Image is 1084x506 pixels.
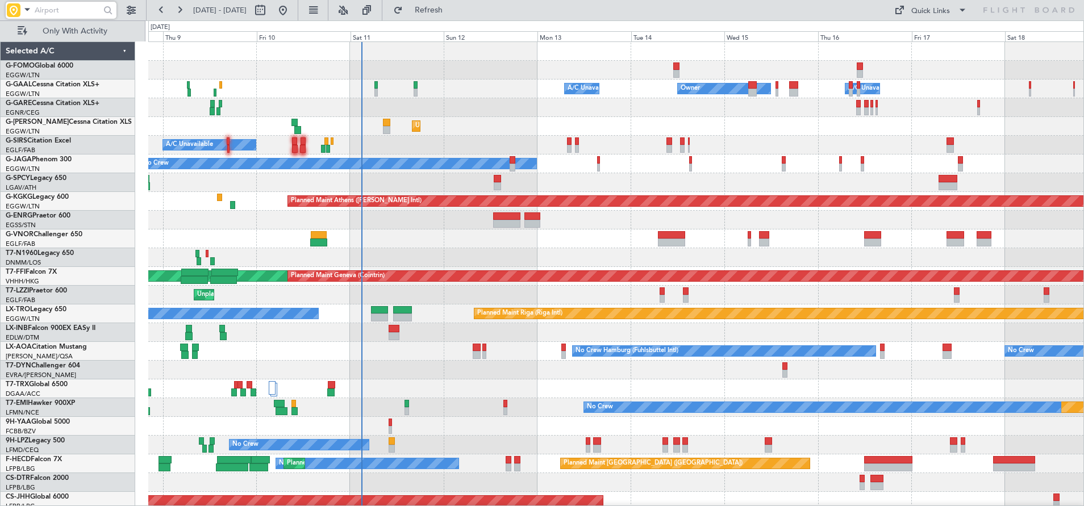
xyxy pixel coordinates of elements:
div: Tue 14 [631,31,725,41]
a: EGGW/LTN [6,90,40,98]
span: G-VNOR [6,231,34,238]
a: FCBB/BZV [6,427,36,436]
a: T7-FFIFalcon 7X [6,269,57,275]
div: Planned Maint Riga (Riga Intl) [477,305,562,322]
span: G-[PERSON_NAME] [6,119,69,126]
a: LX-AOACitation Mustang [6,344,87,350]
div: No Crew [587,399,613,416]
a: G-FOMOGlobal 6000 [6,62,73,69]
span: CS-JHH [6,494,30,500]
div: Planned Maint [GEOGRAPHIC_DATA] ([GEOGRAPHIC_DATA]) [287,455,466,472]
button: Quick Links [889,1,973,19]
a: EGNR/CEG [6,108,40,117]
div: Mon 13 [537,31,631,41]
span: T7-FFI [6,269,26,275]
a: DNMM/LOS [6,258,41,267]
a: T7-TRXGlobal 6500 [6,381,68,388]
div: Thu 9 [163,31,257,41]
a: LGAV/ATH [6,183,36,192]
span: LX-INB [6,325,28,332]
a: EGGW/LTN [6,202,40,211]
div: Planned Maint [GEOGRAPHIC_DATA] ([GEOGRAPHIC_DATA]) [564,455,743,472]
span: G-ENRG [6,212,32,219]
a: EDLW/DTM [6,333,39,342]
a: EVRA/[PERSON_NAME] [6,371,76,379]
span: Refresh [405,6,453,14]
a: LX-TROLegacy 650 [6,306,66,313]
a: T7-EMIHawker 900XP [6,400,75,407]
a: LFMN/NCE [6,408,39,417]
div: Planned Maint Geneva (Cointrin) [291,267,385,285]
a: VHHH/HKG [6,277,39,286]
span: T7-EMI [6,400,28,407]
div: No Crew [232,436,259,453]
a: LFPB/LBG [6,465,35,473]
a: 9H-LPZLegacy 500 [6,437,65,444]
a: DGAA/ACC [6,390,40,398]
div: [DATE] [151,23,170,32]
a: G-JAGAPhenom 300 [6,156,72,163]
span: G-GARE [6,100,32,107]
div: Planned Maint Athens ([PERSON_NAME] Intl) [291,193,422,210]
span: 9H-LPZ [6,437,28,444]
a: EGGW/LTN [6,71,40,80]
span: LX-TRO [6,306,30,313]
a: G-GARECessna Citation XLS+ [6,100,99,107]
span: T7-LZZI [6,287,29,294]
a: EGSS/STN [6,221,36,229]
a: CS-DTRFalcon 2000 [6,475,69,482]
div: Fri 17 [912,31,1006,41]
a: G-SIRSCitation Excel [6,137,71,144]
div: Quick Links [911,6,950,17]
a: T7-DYNChallenger 604 [6,362,80,369]
div: No Crew Hamburg (Fuhlsbuttel Intl) [576,342,678,359]
a: G-VNORChallenger 650 [6,231,82,238]
a: CS-JHHGlobal 6000 [6,494,69,500]
a: T7-LZZIPraetor 600 [6,287,67,294]
a: G-SPCYLegacy 650 [6,175,66,182]
a: LX-INBFalcon 900EX EASy II [6,325,95,332]
div: A/C Unavailable [848,80,895,97]
span: G-SIRS [6,137,27,144]
a: [PERSON_NAME]/QSA [6,352,73,361]
span: [DATE] - [DATE] [193,5,247,15]
span: G-SPCY [6,175,30,182]
button: Refresh [388,1,456,19]
a: EGGW/LTN [6,315,40,323]
a: G-GAALCessna Citation XLS+ [6,81,99,88]
span: F-HECD [6,456,31,463]
div: Unplanned Maint [GEOGRAPHIC_DATA] ([GEOGRAPHIC_DATA]) [415,118,602,135]
span: 9H-YAA [6,419,31,425]
span: CS-DTR [6,475,30,482]
span: G-GAAL [6,81,32,88]
span: G-FOMO [6,62,35,69]
div: A/C Unavailable [166,136,213,153]
span: G-JAGA [6,156,32,163]
a: LFPB/LBG [6,483,35,492]
a: EGLF/FAB [6,296,35,304]
a: EGLF/FAB [6,240,35,248]
a: F-HECDFalcon 7X [6,456,62,463]
a: 9H-YAAGlobal 5000 [6,419,70,425]
div: Sat 11 [351,31,444,41]
div: No Crew [1008,342,1034,359]
span: T7-N1960 [6,250,37,257]
div: A/C Unavailable [568,80,615,97]
div: Thu 16 [818,31,912,41]
span: LX-AOA [6,344,32,350]
div: Sun 12 [444,31,537,41]
a: EGGW/LTN [6,127,40,136]
span: T7-TRX [6,381,29,388]
span: G-KGKG [6,194,32,200]
div: Unplanned Maint [GEOGRAPHIC_DATA] ([GEOGRAPHIC_DATA]) [197,286,384,303]
div: Owner [681,80,700,97]
a: EGLF/FAB [6,146,35,154]
a: LFMD/CEQ [6,446,39,454]
div: Wed 15 [724,31,818,41]
div: No Crew [279,455,305,472]
div: Fri 10 [257,31,351,41]
a: G-ENRGPraetor 600 [6,212,70,219]
input: Airport [35,2,100,19]
a: EGGW/LTN [6,165,40,173]
span: T7-DYN [6,362,31,369]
